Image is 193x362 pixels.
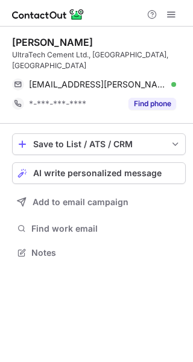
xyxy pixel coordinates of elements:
[33,168,162,178] span: AI write personalized message
[33,139,165,149] div: Save to List / ATS / CRM
[12,191,186,213] button: Add to email campaign
[12,49,186,71] div: UltraTech Cement Ltd., [GEOGRAPHIC_DATA], [GEOGRAPHIC_DATA]
[31,247,181,258] span: Notes
[33,197,128,207] span: Add to email campaign
[12,133,186,155] button: save-profile-one-click
[12,244,186,261] button: Notes
[29,79,167,90] span: [EMAIL_ADDRESS][PERSON_NAME][DOMAIN_NAME]
[31,223,181,234] span: Find work email
[12,7,84,22] img: ContactOut v5.3.10
[12,36,93,48] div: [PERSON_NAME]
[12,220,186,237] button: Find work email
[12,162,186,184] button: AI write personalized message
[128,98,176,110] button: Reveal Button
